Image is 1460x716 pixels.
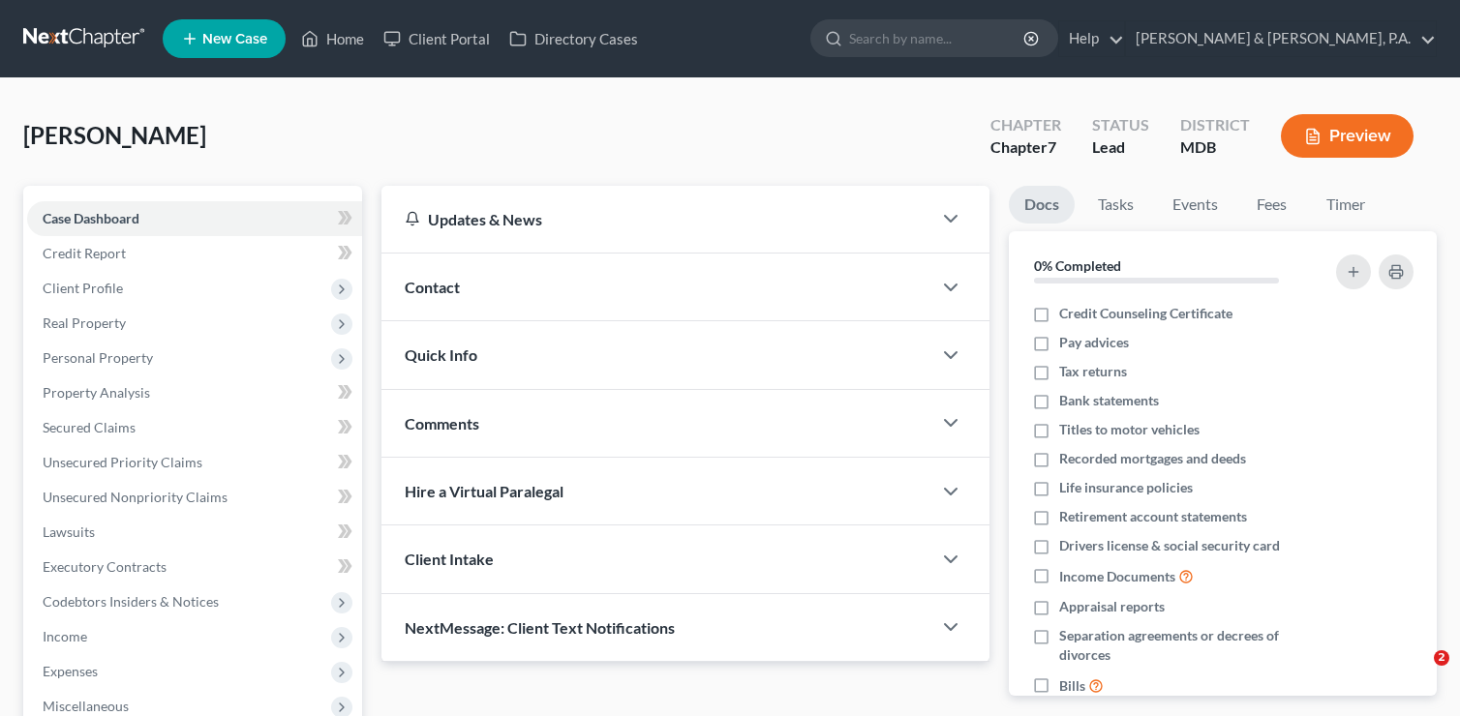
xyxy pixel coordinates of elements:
[202,32,267,46] span: New Case
[1082,186,1149,224] a: Tasks
[405,414,479,433] span: Comments
[405,345,477,364] span: Quick Info
[1092,114,1149,136] div: Status
[1434,650,1449,666] span: 2
[1157,186,1233,224] a: Events
[27,550,362,584] a: Executory Contracts
[1180,136,1250,159] div: MDB
[27,515,362,550] a: Lawsuits
[27,445,362,480] a: Unsecured Priority Claims
[990,136,1061,159] div: Chapter
[1059,626,1314,665] span: Separation agreements or decrees of divorces
[43,558,167,575] span: Executory Contracts
[43,419,136,435] span: Secured Claims
[1034,257,1121,274] strong: 0% Completed
[27,480,362,515] a: Unsecured Nonpriority Claims
[405,278,460,296] span: Contact
[27,201,362,236] a: Case Dashboard
[43,663,98,679] span: Expenses
[43,349,153,366] span: Personal Property
[1059,478,1193,497] span: Life insurance policies
[1180,114,1250,136] div: District
[1059,391,1159,410] span: Bank statements
[43,593,219,610] span: Codebtors Insiders & Notices
[43,698,129,714] span: Miscellaneous
[1059,333,1129,352] span: Pay advices
[43,628,87,644] span: Income
[43,523,95,540] span: Lawsuits
[1059,362,1127,381] span: Tax returns
[43,454,202,470] span: Unsecured Priority Claims
[1059,567,1175,586] span: Income Documents
[43,245,126,261] span: Credit Report
[405,209,908,229] div: Updates & News
[1059,304,1232,323] span: Credit Counseling Certificate
[405,550,494,568] span: Client Intake
[1059,420,1200,439] span: Titles to motor vehicles
[43,210,139,226] span: Case Dashboard
[291,21,374,56] a: Home
[1126,21,1436,56] a: [PERSON_NAME] & [PERSON_NAME], P.A.
[1059,536,1280,555] span: Drivers license & social security card
[27,410,362,445] a: Secured Claims
[43,314,126,331] span: Real Property
[1059,507,1247,526] span: Retirement account statements
[27,375,362,410] a: Property Analysis
[43,280,123,296] span: Client Profile
[1241,186,1303,224] a: Fees
[1059,676,1085,696] span: Bills
[1311,186,1381,224] a: Timer
[1281,114,1414,158] button: Preview
[23,121,206,149] span: [PERSON_NAME]
[43,489,228,505] span: Unsecured Nonpriority Claims
[1059,449,1246,468] span: Recorded mortgages and deeds
[27,236,362,271] a: Credit Report
[1059,597,1165,616] span: Appraisal reports
[405,618,675,637] span: NextMessage: Client Text Notifications
[1092,136,1149,159] div: Lead
[43,384,150,401] span: Property Analysis
[1394,650,1441,697] iframe: Intercom live chat
[849,20,1026,56] input: Search by name...
[374,21,500,56] a: Client Portal
[500,21,648,56] a: Directory Cases
[1009,186,1075,224] a: Docs
[1048,137,1056,156] span: 7
[405,482,563,500] span: Hire a Virtual Paralegal
[1059,21,1124,56] a: Help
[990,114,1061,136] div: Chapter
